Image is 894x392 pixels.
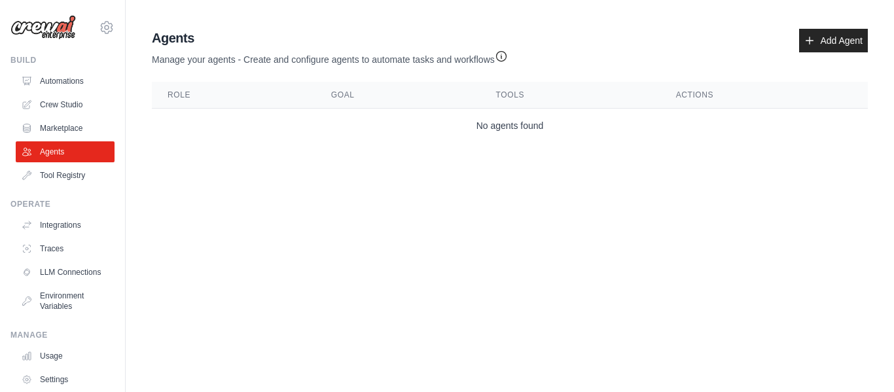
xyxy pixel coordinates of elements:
[10,15,76,40] img: Logo
[10,199,115,209] div: Operate
[16,215,115,236] a: Integrations
[10,55,115,65] div: Build
[16,346,115,366] a: Usage
[315,82,480,109] th: Goal
[16,262,115,283] a: LLM Connections
[799,29,868,52] a: Add Agent
[10,330,115,340] div: Manage
[16,94,115,115] a: Crew Studio
[152,47,508,66] p: Manage your agents - Create and configure agents to automate tasks and workflows
[152,109,868,143] td: No agents found
[16,285,115,317] a: Environment Variables
[152,82,315,109] th: Role
[16,118,115,139] a: Marketplace
[16,369,115,390] a: Settings
[152,29,508,47] h2: Agents
[660,82,868,109] th: Actions
[16,238,115,259] a: Traces
[480,82,660,109] th: Tools
[16,71,115,92] a: Automations
[16,165,115,186] a: Tool Registry
[16,141,115,162] a: Agents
